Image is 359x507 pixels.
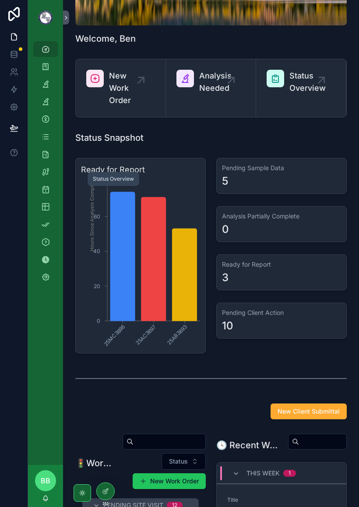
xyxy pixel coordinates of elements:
[41,475,50,486] span: BB
[81,179,200,348] div: chart
[134,323,157,346] tspan: 25AC3897
[227,496,280,503] span: Title
[109,70,141,107] span: New Work Order
[81,164,200,176] h3: Ready for Report
[222,260,341,269] h3: Ready for Report
[39,11,53,25] img: App logo
[246,469,280,478] span: This Week
[93,248,100,254] tspan: 40
[133,473,206,489] button: New Work Order
[75,32,136,45] h1: Welcome, Ben
[97,318,100,324] tspan: 0
[94,180,100,186] tspan: 80
[289,70,326,94] span: Status Overview
[169,457,188,466] span: Status
[162,453,206,470] button: Select Button
[166,59,256,117] a: Analysis Needed
[199,70,232,94] span: Analysis Needed
[89,183,95,251] tspan: Hours Since Analysis Comple
[222,222,229,236] div: 0
[102,323,126,347] tspan: 25MC3896
[222,271,229,285] div: 3
[76,59,166,117] a: New Work Order
[94,283,100,289] tspan: 20
[216,439,281,451] h1: 🕓 Recent Work Orders
[28,35,63,296] div: scrollable content
[93,175,134,182] div: Status Overview
[289,470,291,477] div: 1
[222,319,233,333] div: 10
[222,164,341,172] h3: Pending Sample Data
[256,59,346,117] a: Status Overview
[165,323,188,346] tspan: 25AB3893
[278,407,340,416] span: New Client Submittal
[222,174,228,188] div: 5
[75,132,144,144] h1: Status Snapshot
[222,308,341,317] h3: Pending Client Action
[94,213,100,220] tspan: 60
[75,457,115,469] h1: 🚦Work Order Progress
[222,212,341,221] h3: Analysis Partially Complete
[271,403,347,419] button: New Client Submittal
